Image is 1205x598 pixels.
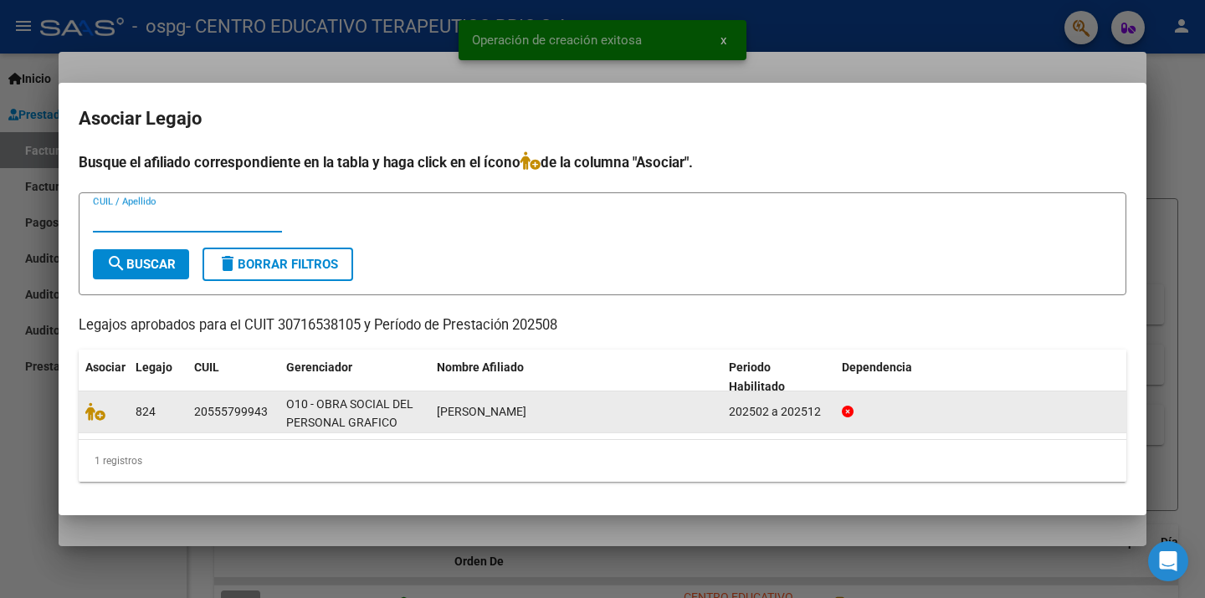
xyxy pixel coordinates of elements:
div: 20555799943 [194,402,268,422]
span: Buscar [106,257,176,272]
datatable-header-cell: Gerenciador [279,350,430,405]
p: Legajos aprobados para el CUIT 30716538105 y Período de Prestación 202508 [79,315,1126,336]
span: Nombre Afiliado [437,360,524,374]
span: Borrar Filtros [218,257,338,272]
span: Legajo [136,360,172,374]
datatable-header-cell: Periodo Habilitado [722,350,835,405]
datatable-header-cell: Nombre Afiliado [430,350,722,405]
span: Asociar [85,360,126,374]
button: Buscar [93,249,189,279]
span: Dependencia [842,360,912,374]
mat-icon: search [106,253,126,273]
div: 202502 a 202512 [729,402,828,422]
mat-icon: delete [218,253,238,273]
span: Gerenciador [286,360,352,374]
span: O10 - OBRA SOCIAL DEL PERSONAL GRAFICO [286,397,413,430]
span: Periodo Habilitado [729,360,785,393]
h2: Asociar Legajo [79,103,1126,135]
div: Open Intercom Messenger [1148,541,1188,581]
div: 1 registros [79,440,1126,482]
span: CUIL [194,360,219,374]
span: 824 [136,405,156,418]
datatable-header-cell: Asociar [79,350,129,405]
span: MACARO LEON BAUTISTA [437,405,526,418]
datatable-header-cell: Legajo [129,350,187,405]
datatable-header-cell: Dependencia [835,350,1127,405]
datatable-header-cell: CUIL [187,350,279,405]
button: Borrar Filtros [203,248,353,281]
h4: Busque el afiliado correspondiente en la tabla y haga click en el ícono de la columna "Asociar". [79,151,1126,173]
